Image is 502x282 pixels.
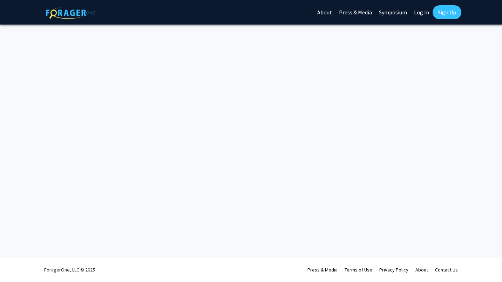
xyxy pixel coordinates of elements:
a: Press & Media [307,267,338,273]
a: Contact Us [435,267,458,273]
a: Terms of Use [345,267,372,273]
a: Sign Up [433,5,461,19]
a: About [415,267,428,273]
a: Privacy Policy [379,267,408,273]
div: ForagerOne, LLC © 2025 [44,257,95,282]
img: ForagerOne Logo [46,7,95,19]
